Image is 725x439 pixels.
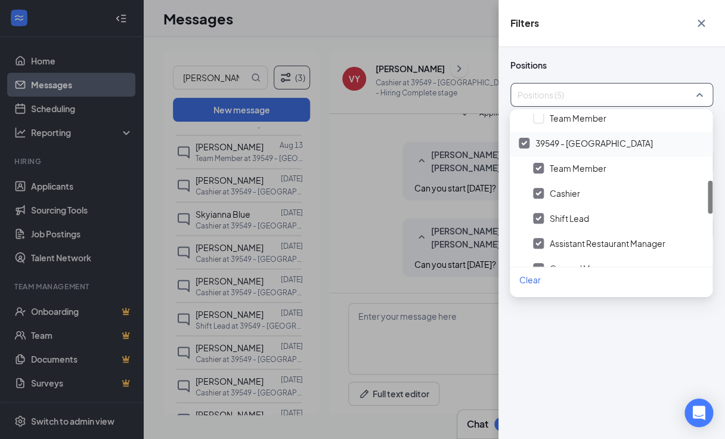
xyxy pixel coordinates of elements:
[550,237,665,249] span: Assistant Restaurant Manager
[689,12,713,35] button: Cross
[535,166,541,171] img: checkbox
[521,141,527,146] img: checkbox
[510,59,713,71] span: Positions
[510,267,550,292] button: Clear
[510,17,539,30] h5: Filters
[535,191,541,196] img: checkbox
[535,137,653,149] span: 39549 - [GEOGRAPHIC_DATA]
[519,274,541,285] span: Clear
[684,398,713,427] div: Open Intercom Messenger
[535,241,541,246] img: checkbox
[694,16,708,30] svg: Cross
[550,212,589,224] span: Shift Lead
[550,262,618,274] span: General Manager
[535,216,541,221] img: checkbox
[550,112,606,124] span: Team Member
[550,162,606,174] span: Team Member
[535,266,541,271] img: checkbox
[550,187,580,199] span: Cashier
